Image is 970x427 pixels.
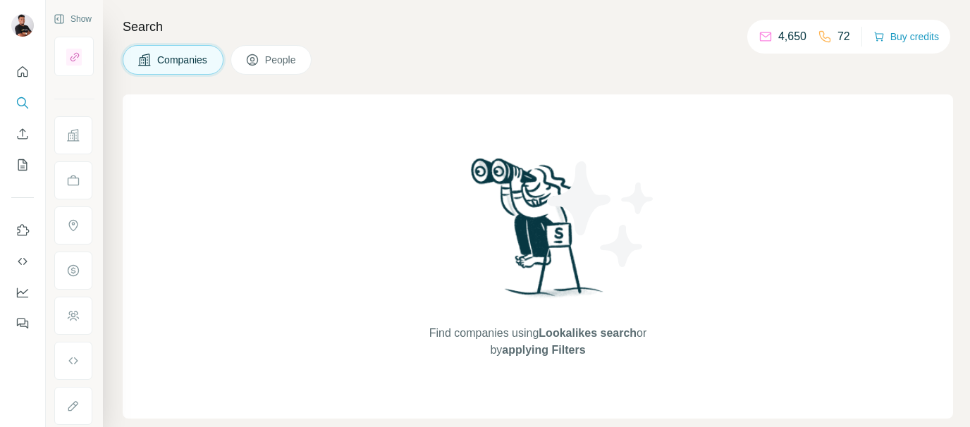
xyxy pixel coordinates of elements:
img: Surfe Illustration - Stars [538,151,665,278]
span: applying Filters [502,344,585,356]
button: Enrich CSV [11,121,34,147]
span: Lookalikes search [539,327,637,339]
img: Avatar [11,14,34,37]
button: Show [44,8,102,30]
p: 4,650 [778,28,806,45]
h4: Search [123,17,953,37]
button: Buy credits [873,27,939,47]
span: Find companies using or by [425,325,651,359]
button: My lists [11,152,34,178]
button: Use Surfe on LinkedIn [11,218,34,243]
button: Feedback [11,311,34,336]
p: 72 [837,28,850,45]
img: Surfe Illustration - Woman searching with binoculars [465,154,611,311]
span: People [265,53,297,67]
button: Search [11,90,34,116]
button: Dashboard [11,280,34,305]
button: Use Surfe API [11,249,34,274]
button: Quick start [11,59,34,85]
span: Companies [157,53,209,67]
